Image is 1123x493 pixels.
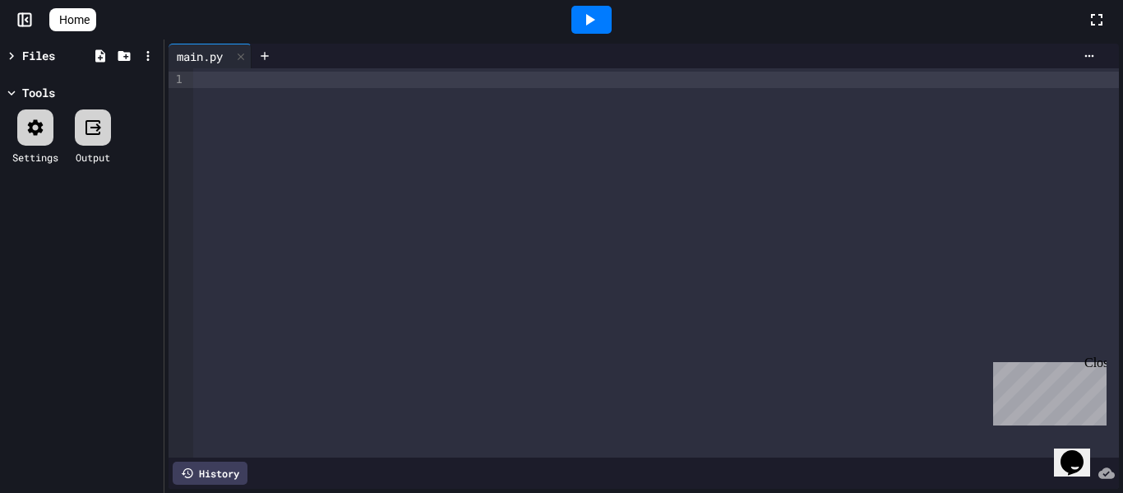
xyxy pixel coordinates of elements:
div: Output [76,150,110,165]
div: 1 [169,72,185,88]
iframe: chat widget [1054,427,1107,477]
div: History [173,462,247,485]
div: main.py [169,48,231,65]
div: Files [22,47,55,64]
a: Home [49,8,96,31]
span: Home [59,12,90,28]
div: Chat with us now!Close [7,7,113,105]
div: main.py [169,44,252,68]
iframe: chat widget [987,356,1107,426]
div: Settings [12,150,58,165]
div: Tools [22,84,55,101]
